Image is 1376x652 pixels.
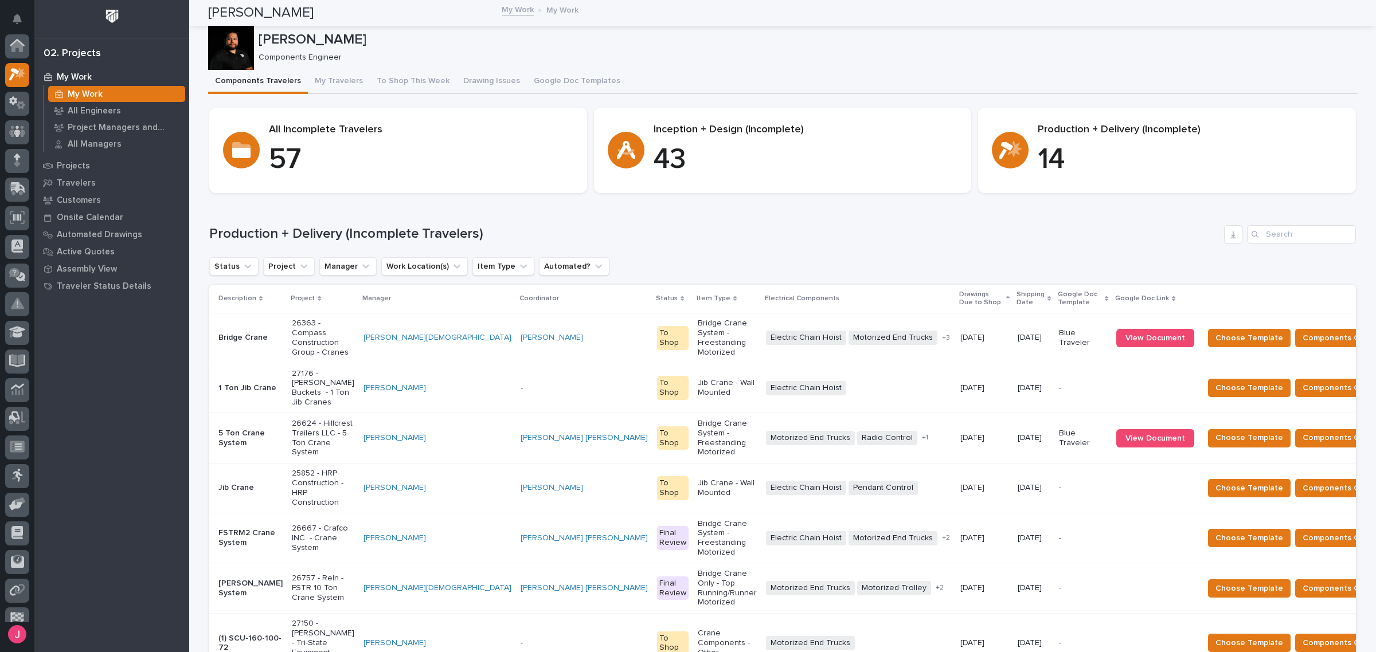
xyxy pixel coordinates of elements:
span: View Document [1125,434,1185,442]
span: + 1 [922,434,928,441]
p: [DATE] [1018,333,1050,343]
a: View Document [1116,329,1194,347]
p: 1 Ton Jib Crane [218,383,283,393]
p: [DATE] [960,481,987,493]
span: Motorized End Trucks [766,431,855,445]
span: Electric Chain Hoist [766,331,846,345]
p: Jib Crane - Wall Mounted [698,478,757,498]
p: [DATE] [960,331,987,343]
p: - [521,383,648,393]
a: [PERSON_NAME] [363,638,426,648]
a: Customers [34,191,189,209]
div: Notifications [14,14,29,32]
span: Electric Chain Hoist [766,381,846,395]
p: Bridge Crane System - Freestanding Motorized [698,319,757,357]
p: All Incomplete Travelers [269,124,573,136]
p: 43 [654,143,958,177]
p: Electrical Components [765,292,839,305]
span: Motorized End Trucks [849,331,937,345]
p: 27176 - [PERSON_NAME] Buckets - 1 Ton Jib Cranes [292,369,354,407]
span: Choose Template [1215,431,1283,445]
p: [DATE] [1018,638,1050,648]
div: To Shop [657,476,689,500]
button: Drawing Issues [456,70,527,94]
p: 57 [269,143,573,177]
a: Traveler Status Details [34,277,189,294]
p: Project Managers and Engineers [68,123,181,133]
p: Production + Delivery (Incomplete) [1038,124,1342,136]
span: + 3 [942,335,950,341]
p: [DATE] [1018,383,1050,393]
p: [DATE] [960,581,987,593]
button: Status [209,257,259,276]
a: Projects [34,157,189,174]
p: Bridge Crane System - Freestanding Motorized [698,519,757,557]
button: Choose Template [1208,379,1291,397]
span: Choose Template [1215,481,1283,495]
p: [DATE] [1018,433,1050,443]
p: 14 [1038,143,1342,177]
a: All Engineers [44,103,189,119]
p: Traveler Status Details [57,281,151,292]
button: Choose Template [1208,579,1291,598]
p: Blue Traveler [1059,328,1107,348]
span: + 2 [936,584,944,591]
div: To Shop [657,376,689,400]
button: Components Travelers [208,70,308,94]
p: Shipping Date [1017,288,1045,309]
p: 5 Ton Crane System [218,429,283,448]
span: Electric Chain Hoist [766,531,846,545]
div: Final Review [657,576,689,600]
a: [PERSON_NAME][DEMOGRAPHIC_DATA] [363,333,511,343]
span: Choose Template [1215,636,1283,650]
p: Project [291,292,315,305]
button: Manager [319,257,377,276]
p: Onsite Calendar [57,213,123,223]
a: [PERSON_NAME] [363,483,426,493]
button: Work Location(s) [381,257,468,276]
p: 26624 - Hillcrest Trailers LLC - 5 Ton Crane System [292,419,354,457]
span: Choose Template [1215,582,1283,595]
p: [DATE] [960,636,987,648]
a: Automated Drawings [34,226,189,243]
p: Description [218,292,256,305]
p: 26667 - Crafco INC - Crane System [292,524,354,552]
span: View Document [1125,334,1185,342]
p: [DATE] [960,381,987,393]
a: [PERSON_NAME] [521,483,583,493]
p: Components Engineer [259,53,1348,62]
button: To Shop This Week [370,70,456,94]
p: Bridge Crane [218,333,283,343]
a: My Work [502,2,534,15]
button: Google Doc Templates [527,70,627,94]
button: Item Type [472,257,534,276]
a: Travelers [34,174,189,191]
a: [PERSON_NAME] [363,383,426,393]
p: Blue Traveler [1059,429,1107,448]
p: [DATE] [1018,533,1050,543]
span: Motorized Trolley [857,581,931,595]
a: [PERSON_NAME][DEMOGRAPHIC_DATA] [363,583,511,593]
p: My Work [57,72,92,83]
input: Search [1247,225,1356,243]
p: Drawings Due to Shop [959,288,1003,309]
p: Google Doc Link [1115,292,1169,305]
span: Choose Template [1215,331,1283,345]
p: Bridge Crane Only - Top Running/Runner Motorized [698,569,757,607]
button: users-avatar [5,622,29,646]
p: [PERSON_NAME] System [218,579,283,598]
button: Choose Template [1208,479,1291,497]
div: Final Review [657,526,689,550]
p: All Engineers [68,106,121,116]
p: 26363 - Compass Construction Group - Cranes [292,319,354,357]
p: - [1059,638,1107,648]
p: Item Type [697,292,730,305]
a: Assembly View [34,260,189,277]
button: Project [263,257,315,276]
button: Choose Template [1208,529,1291,547]
div: To Shop [657,426,689,450]
a: [PERSON_NAME] [363,533,426,543]
p: Jib Crane - Wall Mounted [698,378,757,398]
p: - [1059,583,1107,593]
